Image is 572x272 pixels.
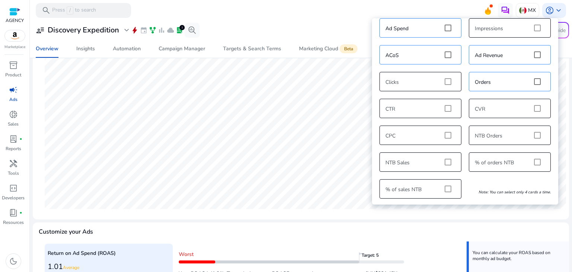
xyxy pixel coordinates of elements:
[48,249,170,257] p: Return on Ad Spend (ROAS)
[48,26,119,35] h3: Discovery Expedition
[3,219,24,226] p: Resources
[67,6,73,15] span: /
[179,250,404,258] p: Worst
[179,25,185,30] div: 1
[473,250,563,262] p: You can calculate your ROAS based on monthly ad budget.
[9,110,18,119] span: donut_small
[188,26,197,35] span: search_insights
[19,137,22,140] span: fiber_manual_record
[9,135,18,143] span: lab_profile
[113,46,141,51] div: Automation
[385,25,409,32] p: Ad Spend
[36,26,45,35] span: user_attributes
[76,46,95,51] div: Insights
[8,121,19,127] p: Sales
[5,72,21,78] p: Product
[158,26,165,34] span: bar_chart
[6,17,24,24] p: AGENCY
[52,6,96,15] p: Press to search
[131,26,139,34] span: bolt
[479,189,551,195] i: Note: You can select only 4 cards a time.
[42,6,51,15] span: search
[149,26,156,34] span: family_history
[9,257,18,266] span: dark_mode
[63,265,79,271] span: Average
[554,6,563,15] span: keyboard_arrow_down
[4,44,25,50] p: Marketplace
[519,7,527,14] img: mx.svg
[39,228,93,235] h4: Customize your Ads
[167,26,174,34] span: cloud
[19,211,22,214] span: fiber_manual_record
[223,46,281,51] div: Targets & Search Terms
[36,46,58,51] div: Overview
[385,51,399,59] p: ACoS
[48,262,170,271] h3: 1.01
[140,26,147,34] span: event
[122,26,131,35] span: expand_more
[9,184,18,193] span: code_blocks
[9,85,18,94] span: campaign
[340,44,357,53] span: Beta
[2,194,25,201] p: Developers
[9,61,18,70] span: inventory_2
[185,23,200,38] button: search_insights
[6,145,21,152] p: Reports
[8,170,19,177] p: Tools
[5,30,25,41] img: amazon.svg
[299,46,359,52] div: Marketing Cloud
[475,78,491,86] p: Orders
[159,46,205,51] div: Campaign Manager
[528,4,536,17] p: MX
[475,51,503,59] p: Ad Revenue
[545,6,554,15] span: account_circle
[9,208,18,217] span: book_4
[176,26,183,34] span: lab_profile
[362,252,388,263] span: Target: 5
[9,96,18,103] p: Ads
[9,159,18,168] span: handyman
